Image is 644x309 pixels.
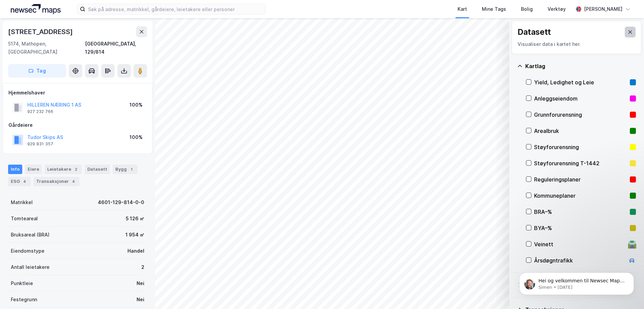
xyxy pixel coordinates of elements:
[85,4,265,14] input: Søk på adresse, matrikkel, gårdeiere, leietakere eller personer
[534,192,627,200] div: Kommuneplaner
[11,296,37,304] div: Festegrunn
[126,215,144,223] div: 5 126 ㎡
[518,40,636,48] div: Visualiser data i kartet her.
[11,198,33,206] div: Matrikkel
[534,256,625,264] div: Årsdøgntrafikk
[11,215,38,223] div: Tomteareal
[137,296,144,304] div: Nei
[509,258,644,306] iframe: Intercom notifications message
[8,26,74,37] div: [STREET_ADDRESS]
[534,159,627,167] div: Støyforurensning T-1442
[27,141,53,147] div: 929 831 357
[521,5,533,13] div: Bolig
[8,177,31,186] div: ESG
[11,263,50,271] div: Antall leietakere
[534,175,627,184] div: Reguleringsplaner
[534,78,627,86] div: Yield, Ledighet og Leie
[8,165,22,174] div: Info
[627,240,637,249] div: 🛣️
[482,5,506,13] div: Mine Tags
[458,5,467,13] div: Kart
[8,89,147,97] div: Hjemmelshaver
[129,133,143,141] div: 100%
[534,127,627,135] div: Arealbruk
[127,247,144,255] div: Handel
[11,279,33,287] div: Punktleie
[11,4,61,14] img: logo.a4113a55bc3d86da70a041830d287a7e.svg
[525,62,636,70] div: Kartlag
[534,208,627,216] div: BRA–%
[141,263,144,271] div: 2
[518,27,551,37] div: Datasett
[534,111,627,119] div: Grunnforurensning
[584,5,622,13] div: [PERSON_NAME]
[128,166,135,173] div: 1
[11,231,50,239] div: Bruksareal (BRA)
[85,165,110,174] div: Datasett
[534,224,627,232] div: BYA–%
[125,231,144,239] div: 1 954 ㎡
[534,94,627,103] div: Anleggseiendom
[45,165,82,174] div: Leietakere
[27,109,53,114] div: 927 232 766
[137,279,144,287] div: Nei
[85,40,147,56] div: [GEOGRAPHIC_DATA], 129/814
[534,143,627,151] div: Støyforurensning
[98,198,144,206] div: 4601-129-814-0-0
[8,40,85,56] div: 5174, Mathopen, [GEOGRAPHIC_DATA]
[8,121,147,129] div: Gårdeiere
[21,178,28,185] div: 4
[70,178,77,185] div: 4
[534,240,625,248] div: Veinett
[129,101,143,109] div: 100%
[25,165,42,174] div: Eiere
[548,5,566,13] div: Verktøy
[113,165,138,174] div: Bygg
[8,64,66,78] button: Tag
[11,247,45,255] div: Eiendomstype
[72,166,79,173] div: 2
[33,177,80,186] div: Transaksjoner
